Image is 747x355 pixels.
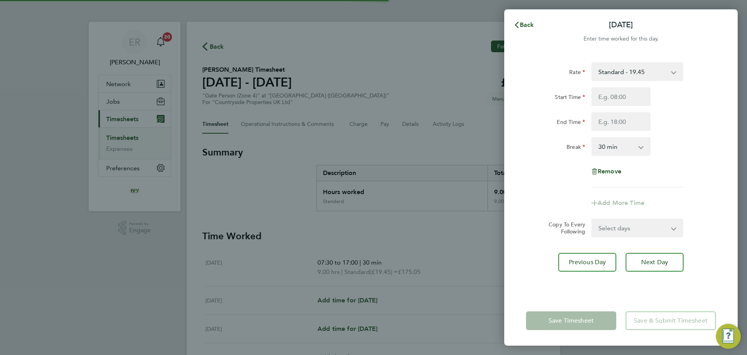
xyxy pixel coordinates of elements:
button: Back [506,17,542,33]
input: E.g. 18:00 [591,112,651,131]
label: Copy To Every Following [542,221,585,235]
span: Next Day [641,258,668,266]
button: Remove [591,168,621,175]
div: Enter time worked for this day. [504,34,738,44]
span: Back [520,21,534,28]
span: Remove [598,168,621,175]
button: Engage Resource Center [716,324,741,349]
span: Previous Day [569,258,606,266]
button: Previous Day [558,253,616,272]
label: Rate [569,69,585,78]
input: E.g. 08:00 [591,87,651,106]
label: Break [566,143,585,153]
label: End Time [557,118,585,128]
label: Start Time [555,94,585,103]
p: [DATE] [609,19,633,30]
button: Next Day [626,253,684,272]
